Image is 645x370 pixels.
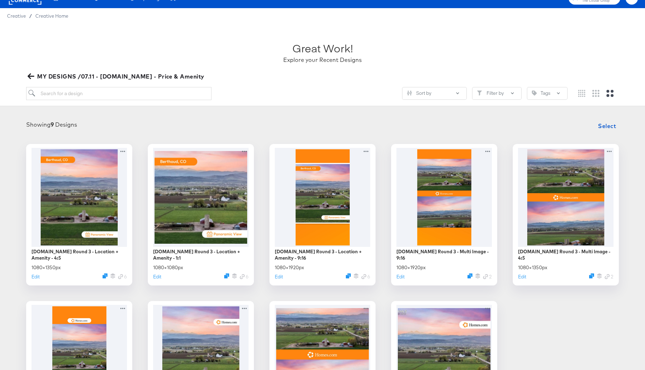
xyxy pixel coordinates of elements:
div: 1080 × 1350 px [31,264,61,271]
div: 2 [605,273,614,280]
button: MY DESIGNS /07.11 - [DOMAIN_NAME] - Price & Amenity [26,71,207,81]
svg: Link [361,274,366,279]
div: [DOMAIN_NAME] Round 3 - Location + Amenity - 9:161080×1920pxEditDuplicateLink 6 [269,144,376,285]
div: 1080 × 1080 px [153,264,183,271]
div: [DOMAIN_NAME] Round 3 - Multi Image - 4:5 [518,248,614,261]
span: MY DESIGNS /07.11 - [DOMAIN_NAME] - Price & Amenity [29,71,204,81]
div: Great Work! [292,41,353,56]
span: Select [598,121,616,131]
svg: Link [240,274,245,279]
a: Creative Home [35,13,68,19]
svg: Duplicate [103,273,107,278]
div: [DOMAIN_NAME] Round 3 - Location + Amenity - 9:16 [275,248,370,261]
div: [DOMAIN_NAME] Round 3 - Multi Image - 9:16 [396,248,492,261]
span: / [26,13,35,19]
div: [DOMAIN_NAME] Round 3 - Multi Image - 4:51080×1350pxEditDuplicateLink 2 [513,144,619,285]
div: [DOMAIN_NAME] Round 3 - Location + Amenity - 4:5 [31,248,127,261]
div: 6 [240,273,249,280]
div: 1080 × 1350 px [518,264,547,271]
button: Select [595,119,619,133]
svg: Link [483,274,488,279]
button: Edit [396,273,405,280]
svg: Sliders [407,91,412,96]
div: 1080 × 1920 px [275,264,304,271]
div: 6 [118,273,127,280]
strong: 9 [51,121,54,128]
div: 6 [361,273,370,280]
svg: Link [605,274,610,279]
div: [DOMAIN_NAME] Round 3 - Location + Amenity - 4:51080×1350pxEditDuplicateLink 6 [26,144,132,285]
div: 2 [483,273,492,280]
svg: Medium grid [592,90,599,97]
button: Edit [153,273,161,280]
svg: Tag [532,91,537,96]
svg: Link [118,274,123,279]
button: Edit [31,273,40,280]
div: Showing Designs [26,121,77,129]
button: TagTags [527,87,568,100]
div: 1080 × 1920 px [396,264,426,271]
svg: Duplicate [589,273,594,278]
div: Explore your Recent Designs [283,56,362,64]
svg: Filter [477,91,482,96]
div: [DOMAIN_NAME] Round 3 - Location + Amenity - 1:1 [153,248,249,261]
div: [DOMAIN_NAME] Round 3 - Multi Image - 9:161080×1920pxEditDuplicateLink 2 [391,144,497,285]
button: Edit [275,273,283,280]
svg: Duplicate [346,273,351,278]
svg: Small grid [578,90,585,97]
button: FilterFilter by [472,87,522,100]
div: [DOMAIN_NAME] Round 3 - Location + Amenity - 1:11080×1080pxEditDuplicateLink 6 [148,144,254,285]
svg: Large grid [606,90,614,97]
svg: Duplicate [224,273,229,278]
span: Creative [7,13,26,19]
button: Edit [518,273,526,280]
input: Search for a design [26,87,211,100]
svg: Duplicate [467,273,472,278]
button: SlidersSort by [402,87,467,100]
